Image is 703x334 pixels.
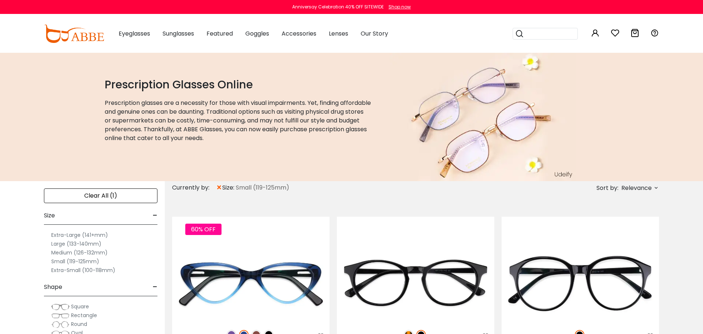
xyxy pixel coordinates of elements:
[71,312,97,319] span: Rectangle
[44,188,157,203] div: Clear All (1)
[388,4,411,10] div: Shop now
[292,4,384,10] div: Anniversay Celebration 40% OFF SITEWIDE
[172,181,216,194] div: Currently by:
[163,29,194,38] span: Sunglasses
[329,29,348,38] span: Lenses
[172,243,330,322] img: Blue Hannah - Acetate ,Universal Bridge Fit
[105,99,371,143] p: Prescription glasses are a necessity for those with visual impairments. Yet, finding affordable a...
[222,183,236,192] span: size:
[282,29,316,38] span: Accessories
[236,183,289,192] span: Small (119-125mm)
[337,243,494,322] img: Black Holly Grove - Acetate ,Universal Bridge Fit
[621,181,652,195] span: Relevance
[44,278,62,296] span: Shape
[153,207,157,224] span: -
[185,224,222,235] span: 60% OFF
[51,248,108,257] label: Medium (126-132mm)
[51,312,70,319] img: Rectangle.png
[51,239,101,248] label: Large (133-140mm)
[71,303,89,310] span: Square
[390,53,576,181] img: prescription glasses online
[51,231,108,239] label: Extra-Large (141+mm)
[385,4,411,10] a: Shop now
[44,207,55,224] span: Size
[502,243,659,322] img: Black Masontown - Acetate ,Universal Bridge Fit
[105,78,371,91] h1: Prescription Glasses Online
[216,181,222,194] span: ×
[44,25,104,43] img: abbeglasses.com
[153,278,157,296] span: -
[596,184,618,192] span: Sort by:
[207,29,233,38] span: Featured
[51,266,115,275] label: Extra-Small (100-118mm)
[51,303,70,311] img: Square.png
[71,320,87,328] span: Round
[119,29,150,38] span: Eyeglasses
[51,257,99,266] label: Small (119-125mm)
[361,29,388,38] span: Our Story
[245,29,269,38] span: Goggles
[51,321,70,328] img: Round.png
